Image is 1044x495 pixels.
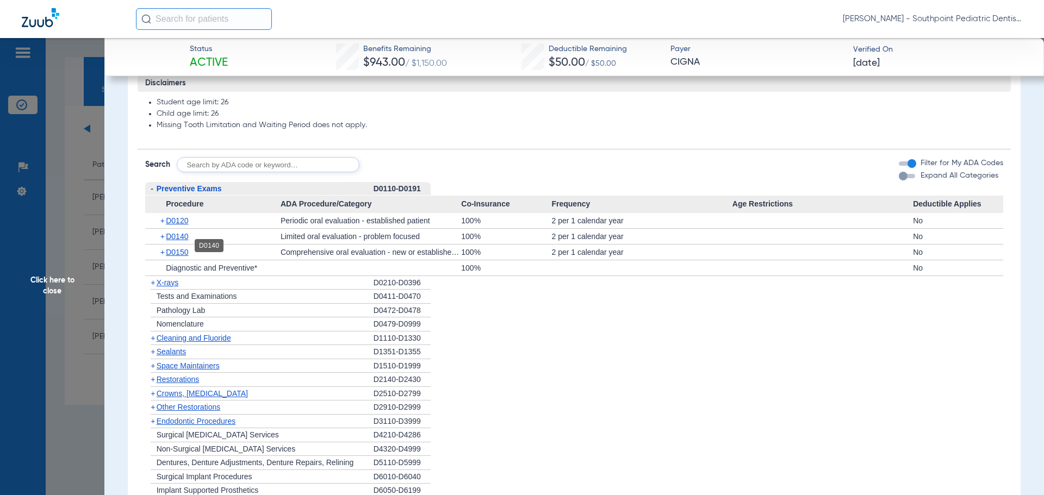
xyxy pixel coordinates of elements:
span: [PERSON_NAME] - Southpoint Pediatric Dentistry [843,14,1022,24]
span: Endodontic Procedures [157,417,236,425]
span: Verified On [853,44,1027,55]
span: Surgical Implant Procedures [157,472,252,481]
div: 100% [461,260,551,275]
div: No [913,229,1003,244]
span: Deductible Remaining [549,43,627,55]
span: Preventive Exams [157,184,222,193]
span: Search [145,159,170,170]
span: + [151,403,155,411]
span: Implant Supported Prosthetics [157,486,259,494]
div: Limited oral evaluation - problem focused [281,229,461,244]
span: $50.00 [549,57,585,68]
span: + [151,361,155,370]
span: [DATE] [853,57,880,70]
div: D0411-D0470 [374,290,431,304]
span: Dentures, Denture Adjustments, Denture Repairs, Relining [157,458,354,467]
input: Search by ADA code or keyword… [177,157,359,172]
span: D0120 [166,216,188,225]
span: + [160,213,166,228]
div: 2 per 1 calendar year [551,229,732,244]
span: Status [190,43,228,55]
span: X-rays [157,278,178,287]
span: + [151,375,155,384]
div: 100% [461,245,551,260]
span: Expand All Categories [921,172,998,179]
li: Missing Tooth Limitation and Waiting Period does not apply. [157,121,1004,130]
li: Student age limit: 26 [157,98,1004,108]
span: ADA Procedure/Category [281,196,461,213]
span: Active [190,55,228,71]
div: D1110-D1330 [374,331,431,346]
div: Comprehensive oral evaluation - new or established patient [281,245,461,260]
div: D6010-D6040 [374,470,431,484]
div: D0479-D0999 [374,317,431,331]
div: D4320-D4999 [374,442,431,456]
span: Crowns, [MEDICAL_DATA] [157,389,248,398]
div: D1510-D1999 [374,359,431,373]
span: / $50.00 [585,60,616,67]
span: + [151,334,155,342]
span: D0150 [166,248,188,256]
div: D0210-D0396 [374,276,431,290]
iframe: Chat Widget [990,443,1044,495]
span: Pathology Lab [157,306,206,315]
span: + [160,229,166,244]
li: Child age limit: 26 [157,109,1004,119]
span: + [151,347,155,356]
div: No [913,245,1003,260]
span: Space Maintainers [157,361,220,370]
div: No [913,213,1003,228]
span: Sealants [157,347,186,356]
span: CIGNA [670,55,844,69]
img: Search Icon [141,14,151,24]
span: Frequency [551,196,732,213]
span: Nomenclature [157,319,204,328]
span: + [151,278,155,287]
div: D3110-D3999 [374,415,431,429]
span: Diagnostic and Preventive* [166,264,257,272]
span: Tests and Examinations [157,292,237,300]
label: Filter for My ADA Codes [918,158,1003,169]
span: Restorations [157,375,200,384]
span: Age Restrictions [732,196,913,213]
div: Periodic oral evaluation - established patient [281,213,461,228]
span: D0140 [166,232,188,241]
span: Co-Insurance [461,196,551,213]
span: $943.00 [363,57,405,68]
input: Search for patients [136,8,272,30]
span: + [151,389,155,398]
div: 100% [461,229,551,244]
div: 100% [461,213,551,228]
div: D2910-D2999 [374,400,431,415]
img: Zuub Logo [22,8,59,27]
span: / $1,150.00 [405,59,447,68]
span: Payer [670,43,844,55]
div: No [913,260,1003,275]
div: 2 per 1 calendar year [551,245,732,260]
span: Surgical [MEDICAL_DATA] Services [157,430,279,439]
div: D2140-D2430 [374,373,431,387]
span: Procedure [145,196,281,213]
div: D0472-D0478 [374,304,431,318]
div: D0140 [195,239,223,252]
span: Non-Surgical [MEDICAL_DATA] Services [157,444,295,453]
span: + [151,417,155,425]
span: - [151,184,153,193]
div: D0110-D0191 [374,182,431,196]
div: D2510-D2799 [374,387,431,401]
div: D4210-D4286 [374,428,431,442]
span: Benefits Remaining [363,43,447,55]
span: Deductible Applies [913,196,1003,213]
div: 2 per 1 calendar year [551,213,732,228]
div: D5110-D5999 [374,456,431,470]
h3: Disclaimers [138,75,1011,92]
span: + [160,245,166,260]
span: Other Restorations [157,403,221,411]
div: D1351-D1355 [374,345,431,359]
span: Cleaning and Fluoride [157,334,231,342]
